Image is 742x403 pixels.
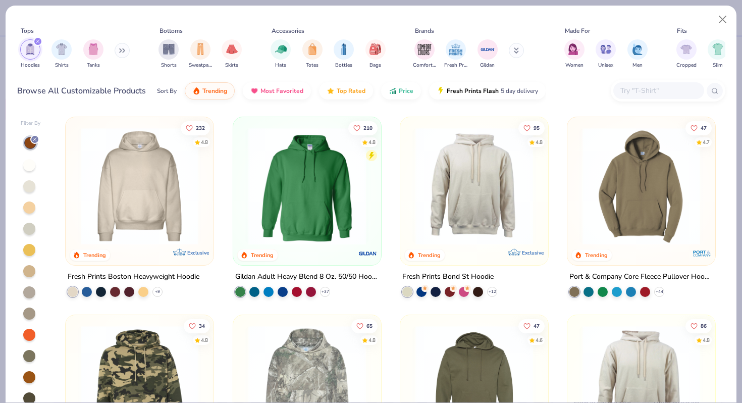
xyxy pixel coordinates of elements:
[365,39,386,69] div: filter for Bags
[366,324,372,329] span: 65
[225,62,238,69] span: Skirts
[157,86,177,95] div: Sort By
[87,62,100,69] span: Tanks
[20,39,40,69] button: filter button
[536,337,543,344] div: 4.6
[444,62,467,69] span: Fresh Prints
[708,39,728,69] button: filter button
[417,42,432,57] img: Comfort Colors Image
[302,39,323,69] div: filter for Totes
[335,62,352,69] span: Bottles
[306,62,319,69] span: Totes
[677,26,687,35] div: Fits
[160,26,183,35] div: Bottoms
[189,62,212,69] span: Sweatpants
[536,138,543,146] div: 4.8
[334,39,354,69] button: filter button
[596,39,616,69] button: filter button
[181,121,210,135] button: Like
[327,87,335,95] img: TopRated.gif
[701,125,707,130] span: 47
[222,39,242,69] div: filter for Skirts
[413,62,436,69] span: Comfort Colors
[271,39,291,69] button: filter button
[564,39,585,69] div: filter for Women
[351,319,377,333] button: Like
[201,337,208,344] div: 4.8
[538,127,666,245] img: 63b870ee-6a57-4fc0-b23b-59fb9c7ebbe7
[478,39,498,69] div: filter for Gildan
[21,26,34,35] div: Tops
[20,39,40,69] div: filter for Hoodies
[413,39,436,69] button: filter button
[83,39,103,69] div: filter for Tanks
[275,43,287,55] img: Hats Image
[703,337,710,344] div: 4.8
[480,42,495,57] img: Gildan Image
[564,39,585,69] button: filter button
[577,127,705,245] img: de4350ee-dbea-4ef7-acf3-196add2d7092
[17,85,146,97] div: Browse All Customizable Products
[448,42,463,57] img: Fresh Prints Image
[656,289,663,295] span: + 44
[338,43,349,55] img: Bottles Image
[447,87,499,95] span: Fresh Prints Flash
[522,249,544,256] span: Exclusive
[235,271,379,283] div: Gildan Adult Heavy Blend 8 Oz. 50/50 Hooded Sweatshirt
[68,271,199,283] div: Fresh Prints Boston Heavyweight Hoodie
[534,125,540,130] span: 95
[196,125,205,130] span: 232
[429,82,546,99] button: Fresh Prints Flash5 day delivery
[21,62,40,69] span: Hoodies
[680,43,692,55] img: Cropped Image
[565,62,584,69] span: Women
[676,62,697,69] span: Cropped
[88,43,99,55] img: Tanks Image
[569,271,713,283] div: Port & Company Core Fleece Pullover Hooded Sweatshirt
[321,289,329,295] span: + 37
[619,85,697,96] input: Try "T-Shirt"
[565,26,590,35] div: Made For
[518,319,545,333] button: Like
[202,87,227,95] span: Trending
[222,39,242,69] button: filter button
[358,243,378,264] img: Gildan logo
[371,127,499,245] img: 35148323-57ab-438f-be68-b1befa2834e3
[692,243,712,264] img: Port & Company logo
[632,43,643,55] img: Men Image
[260,87,303,95] span: Most Favorited
[163,43,175,55] img: Shorts Image
[480,62,495,69] span: Gildan
[76,127,203,245] img: b74c67a9-8ffe-4f9a-897b-818c6122b98b
[243,127,371,245] img: d601e199-27f8-414b-b680-04c1116fbff5
[184,319,210,333] button: Like
[334,39,354,69] div: filter for Bottles
[713,62,723,69] span: Slim
[51,39,72,69] div: filter for Shirts
[632,62,643,69] span: Men
[518,121,545,135] button: Like
[302,39,323,69] button: filter button
[195,43,206,55] img: Sweatpants Image
[307,43,318,55] img: Totes Image
[676,39,697,69] div: filter for Cropped
[185,82,235,99] button: Trending
[596,39,616,69] div: filter for Unisex
[226,43,238,55] img: Skirts Image
[199,324,205,329] span: 34
[627,39,648,69] div: filter for Men
[478,39,498,69] button: filter button
[402,271,494,283] div: Fresh Prints Bond St Hoodie
[250,87,258,95] img: most_fav.gif
[685,319,712,333] button: Like
[192,87,200,95] img: trending.gif
[410,127,538,245] img: 8f478216-4029-45fd-9955-0c7f7b28c4ae
[600,43,612,55] img: Unisex Image
[685,121,712,135] button: Like
[275,62,286,69] span: Hats
[444,39,467,69] button: filter button
[25,43,36,55] img: Hoodies Image
[337,87,365,95] span: Top Rated
[703,138,710,146] div: 4.7
[399,87,413,95] span: Price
